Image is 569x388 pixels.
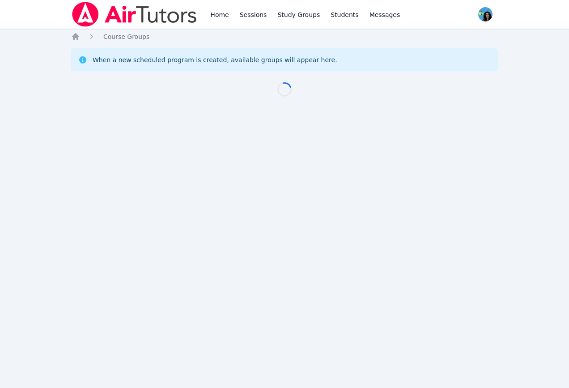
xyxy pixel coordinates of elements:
span: Course Groups [103,33,149,40]
a: Course Groups [103,32,149,41]
img: Air Tutors [71,2,198,27]
div: When a new scheduled program is created, available groups will appear here. [93,55,337,64]
nav: Breadcrumb [71,32,498,41]
span: Messages [369,10,400,19]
